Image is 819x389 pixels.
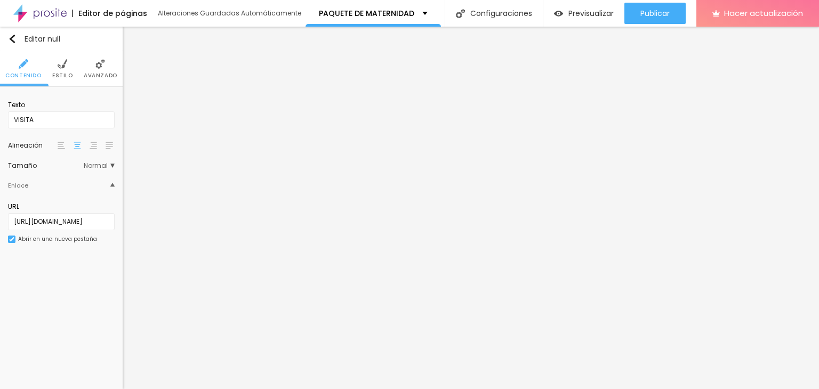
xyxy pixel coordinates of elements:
[58,59,67,69] img: Icono
[158,9,301,18] font: Alteraciones Guardadas Automáticamente
[8,35,17,43] img: Icono
[640,8,670,19] font: Publicar
[52,71,73,79] font: Estilo
[8,202,19,211] font: URL
[724,7,803,19] font: Hacer actualización
[8,174,115,197] div: IconoEnlace
[25,34,60,44] font: Editar null
[78,8,147,19] font: Editor de páginas
[74,142,81,149] img: paragraph-center-align.svg
[8,181,28,190] font: Enlace
[90,142,97,149] img: paragraph-right-align.svg
[9,237,14,242] img: Icono
[543,3,624,24] button: Previsualizar
[19,59,28,69] img: Icono
[58,142,65,149] img: paragraph-left-align.svg
[95,59,105,69] img: Icono
[8,100,25,109] font: Texto
[568,8,614,19] font: Previsualizar
[5,71,41,79] font: Contenido
[8,161,37,170] font: Tamaño
[554,9,563,18] img: view-1.svg
[8,141,43,150] font: Alineación
[84,161,108,170] font: Normal
[456,9,465,18] img: Icono
[18,235,97,243] font: Abrir en una nueva pestaña
[84,71,117,79] font: Avanzado
[624,3,686,24] button: Publicar
[123,27,819,389] iframe: Editor
[106,142,113,149] img: paragraph-justified-align.svg
[110,183,115,187] img: Icono
[319,8,414,19] font: PAQUETE DE MATERNIDAD
[470,8,532,19] font: Configuraciones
